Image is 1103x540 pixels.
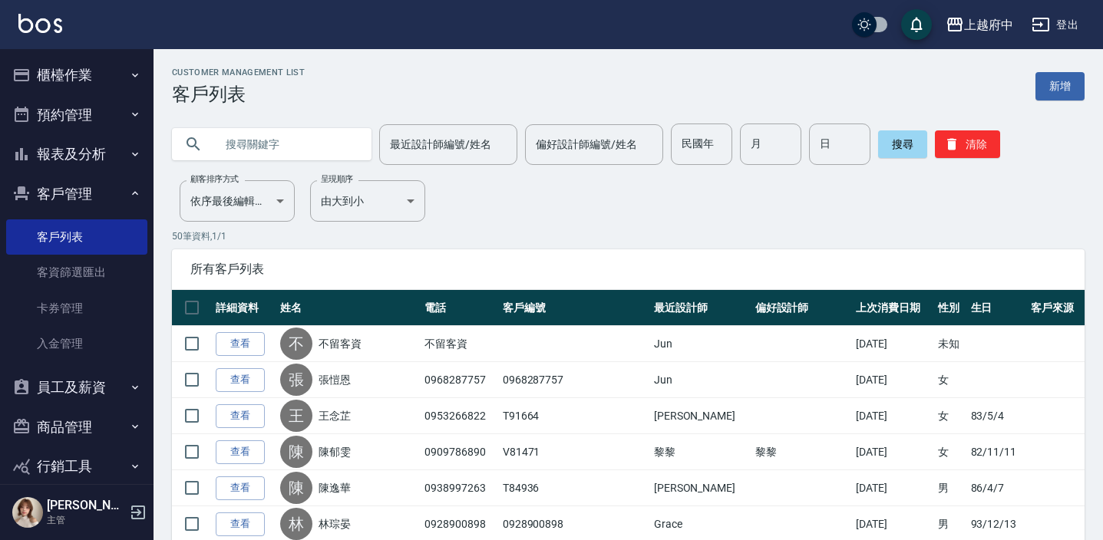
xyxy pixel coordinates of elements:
[216,476,265,500] a: 查看
[967,470,1028,506] td: 86/4/7
[934,290,967,326] th: 性別
[319,336,362,351] a: 不留客資
[310,180,425,222] div: 由大到小
[421,290,498,326] th: 電話
[852,470,933,506] td: [DATE]
[280,328,312,360] div: 不
[216,368,265,392] a: 查看
[934,470,967,506] td: 男
[650,290,751,326] th: 最近設計師
[852,398,933,434] td: [DATE]
[280,364,312,396] div: 張
[421,434,498,470] td: 0909786890
[499,434,650,470] td: V81471
[650,398,751,434] td: [PERSON_NAME]
[216,404,265,428] a: 查看
[650,326,751,362] td: Jun
[172,229,1085,243] p: 50 筆資料, 1 / 1
[319,516,351,532] a: 林琮晏
[934,398,967,434] td: 女
[190,262,1066,277] span: 所有客戶列表
[499,398,650,434] td: T91664
[935,130,1000,158] button: 清除
[6,174,147,214] button: 客戶管理
[6,407,147,447] button: 商品管理
[934,326,967,362] td: 未知
[190,173,239,185] label: 顧客排序方式
[47,513,125,527] p: 主管
[321,173,353,185] label: 呈現順序
[1035,72,1085,100] a: 新增
[6,446,147,486] button: 行銷工具
[499,290,650,326] th: 客戶編號
[6,219,147,255] a: 客戶列表
[276,290,421,326] th: 姓名
[319,444,351,459] a: 陳郁雯
[212,290,276,326] th: 詳細資料
[172,67,305,77] h2: Customer Management List
[964,15,1013,35] div: 上越府中
[6,255,147,290] a: 客資篩選匯出
[280,400,312,432] div: 王
[852,434,933,470] td: [DATE]
[421,470,498,506] td: 0938997263
[852,362,933,398] td: [DATE]
[6,55,147,95] button: 櫃檯作業
[216,332,265,356] a: 查看
[967,434,1028,470] td: 82/11/11
[280,436,312,468] div: 陳
[650,434,751,470] td: 黎黎
[940,9,1019,41] button: 上越府中
[1025,11,1085,39] button: 登出
[280,508,312,540] div: 林
[215,123,359,165] input: 搜尋關鍵字
[47,498,125,513] h5: [PERSON_NAME]
[319,480,351,496] a: 陳逸華
[180,180,295,222] div: 依序最後編輯時間
[967,290,1028,326] th: 生日
[319,408,351,423] a: 王念芷
[934,434,967,470] td: 女
[934,362,967,398] td: 女
[421,398,498,434] td: 0953266822
[650,362,751,398] td: Jun
[216,440,265,464] a: 查看
[18,14,62,33] img: Logo
[499,470,650,506] td: T84936
[421,326,498,362] td: 不留客資
[6,326,147,361] a: 入金管理
[852,290,933,326] th: 上次消費日期
[1027,290,1085,326] th: 客戶來源
[6,291,147,326] a: 卡券管理
[751,290,853,326] th: 偏好設計師
[967,398,1028,434] td: 83/5/4
[6,134,147,174] button: 報表及分析
[852,326,933,362] td: [DATE]
[319,372,351,387] a: 張愷恩
[216,512,265,536] a: 查看
[6,95,147,135] button: 預約管理
[901,9,932,40] button: save
[421,362,498,398] td: 0968287757
[751,434,853,470] td: 黎黎
[280,472,312,504] div: 陳
[650,470,751,506] td: [PERSON_NAME]
[499,362,650,398] td: 0968287757
[6,367,147,407] button: 員工及薪資
[172,84,305,105] h3: 客戶列表
[12,497,43,528] img: Person
[878,130,927,158] button: 搜尋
